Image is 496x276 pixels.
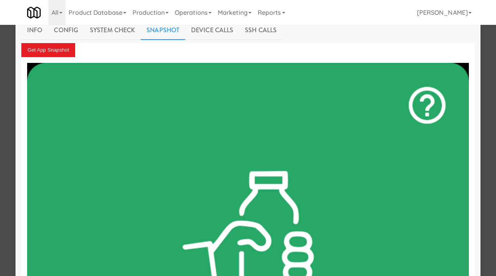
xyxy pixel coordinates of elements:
a: Snapshot [141,21,185,40]
a: Info [21,21,48,40]
a: Device Calls [185,21,239,40]
button: Get App Snapshot [21,43,75,57]
a: System Check [84,21,141,40]
a: SSH Calls [239,21,282,40]
a: Config [48,21,84,40]
img: Micromart [27,6,41,19]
